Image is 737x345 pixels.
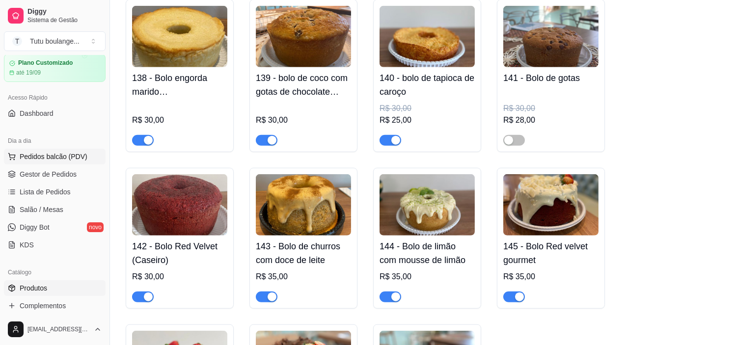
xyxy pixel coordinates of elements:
[12,36,22,46] span: T
[4,166,106,182] a: Gestor de Pedidos
[256,239,351,267] h4: 143 - Bolo de churros com doce de leite
[4,4,106,27] a: DiggySistema de Gestão
[27,16,102,24] span: Sistema de Gestão
[4,280,106,296] a: Produtos
[256,271,351,283] div: R$ 35,00
[132,71,227,99] h4: 138 - Bolo engorda marido ([PERSON_NAME])
[503,71,599,85] h4: 141 - Bolo de gotas
[4,202,106,217] a: Salão / Mesas
[27,7,102,16] span: Diggy
[16,69,41,77] article: até 19/09
[503,114,599,126] div: R$ 28,00
[256,174,351,236] img: product-image
[18,59,73,67] article: Plano Customizado
[503,6,599,67] img: product-image
[4,219,106,235] a: Diggy Botnovo
[380,174,475,236] img: product-image
[20,187,71,197] span: Lista de Pedidos
[503,239,599,267] h4: 145 - Bolo Red velvet gourmet
[380,114,475,126] div: R$ 25,00
[4,90,106,106] div: Acesso Rápido
[132,271,227,283] div: R$ 30,00
[20,240,34,250] span: KDS
[4,318,106,341] button: [EMAIL_ADDRESS][DOMAIN_NAME]
[4,54,106,82] a: Plano Customizadoaté 19/09
[4,133,106,149] div: Dia a dia
[503,103,599,114] div: R$ 30,00
[20,301,66,311] span: Complementos
[20,169,77,179] span: Gestor de Pedidos
[503,174,599,236] img: product-image
[132,239,227,267] h4: 142 - Bolo Red Velvet (Caseiro)
[30,36,80,46] div: Tutu boulange ...
[380,71,475,99] h4: 140 - bolo de tapioca de caroço
[256,114,351,126] div: R$ 30,00
[132,174,227,236] img: product-image
[20,205,63,214] span: Salão / Mesas
[4,31,106,51] button: Select a team
[27,325,90,333] span: [EMAIL_ADDRESS][DOMAIN_NAME]
[20,222,50,232] span: Diggy Bot
[4,298,106,314] a: Complementos
[380,239,475,267] h4: 144 - Bolo de limão com mousse de limão
[4,149,106,164] button: Pedidos balcão (PDV)
[132,114,227,126] div: R$ 30,00
[20,108,54,118] span: Dashboard
[20,152,87,161] span: Pedidos balcão (PDV)
[256,71,351,99] h4: 139 - bolo de coco com gotas de chocolate (caseiro)
[380,6,475,67] img: product-image
[380,271,475,283] div: R$ 35,00
[4,237,106,253] a: KDS
[4,265,106,280] div: Catálogo
[380,103,475,114] div: R$ 30,00
[256,6,351,67] img: product-image
[4,184,106,200] a: Lista de Pedidos
[20,283,47,293] span: Produtos
[4,106,106,121] a: Dashboard
[132,6,227,67] img: product-image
